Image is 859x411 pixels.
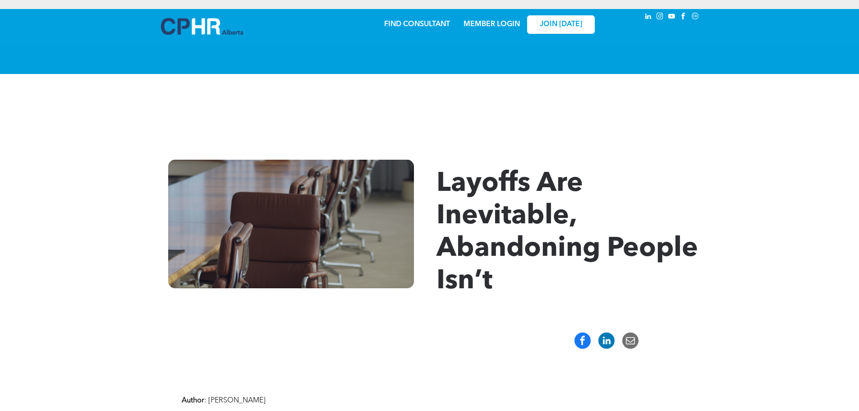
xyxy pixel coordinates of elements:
[679,11,689,23] a: facebook
[540,20,582,29] span: JOIN [DATE]
[655,11,665,23] a: instagram
[436,171,698,295] span: Layoffs Are Inevitable, Abandoning People Isn’t
[182,397,204,404] strong: Author
[643,11,653,23] a: linkedin
[667,11,677,23] a: youtube
[690,11,700,23] a: Social network
[204,397,266,404] span: : [PERSON_NAME]
[384,21,450,28] a: FIND CONSULTANT
[527,15,595,34] a: JOIN [DATE]
[161,18,243,35] img: A blue and white logo for cp alberta
[464,21,520,28] a: MEMBER LOGIN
